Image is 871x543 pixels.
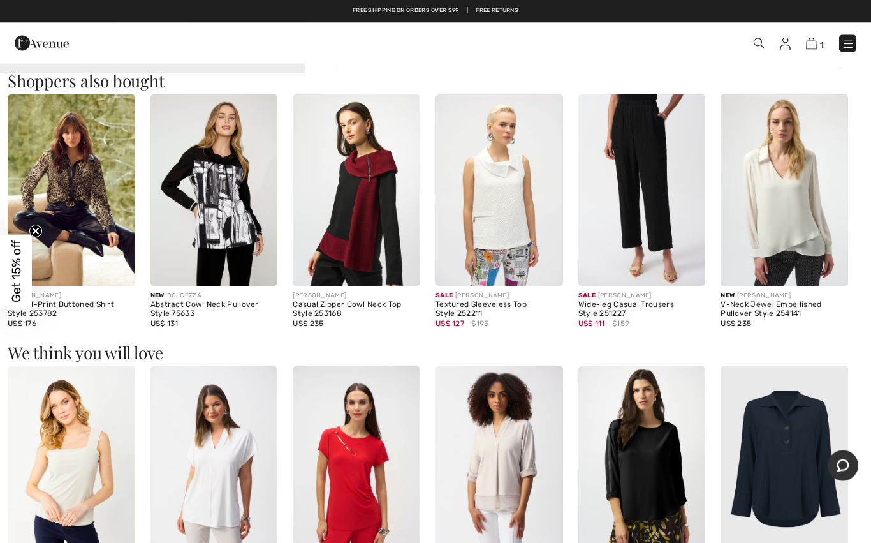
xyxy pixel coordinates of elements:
[150,292,278,301] div: DOLCEZZA
[467,6,468,15] span: |
[150,320,179,329] span: US$ 131
[435,292,563,301] div: [PERSON_NAME]
[8,320,36,329] span: US$ 176
[721,301,848,319] div: V-Neck Jewel Embellished Pullover Style 254141
[578,95,706,286] img: Wide-leg Casual Trousers Style 251227
[578,320,605,329] span: US$ 111
[435,301,563,319] div: Textured Sleeveless Top Style 252211
[9,241,24,303] span: Get 15% off
[578,301,706,319] div: Wide-leg Casual Trousers Style 251227
[15,31,69,56] img: 1ère Avenue
[150,95,278,286] img: Abstract Cowl Neck Pullover Style 75633
[476,6,518,15] a: Free Returns
[8,345,863,362] h3: We think you will love
[15,36,69,48] a: 1ère Avenue
[435,95,563,286] img: Textured Sleeveless Top Style 252211
[29,225,42,237] button: Close teaser
[293,320,323,329] span: US$ 235
[293,301,420,319] div: Casual Zipper Cowl Neck Top Style 253168
[780,38,791,50] img: My Info
[721,292,848,301] div: [PERSON_NAME]
[8,301,135,319] div: Animal-Print Buttoned Shirt Style 253782
[820,40,824,50] span: 1
[293,95,420,286] img: Casual Zipper Cowl Neck Top Style 253168
[721,95,848,286] img: V-Neck Jewel Embellished Pullover Style 254141
[806,38,817,50] img: Shopping Bag
[8,73,863,90] h3: Shoppers also bought
[721,320,751,329] span: US$ 235
[578,292,706,301] div: [PERSON_NAME]
[578,292,596,300] span: Sale
[842,38,854,50] img: Menu
[435,292,453,300] span: Sale
[828,450,858,482] iframe: Opens a widget where you can chat to one of our agents
[471,318,488,330] span: $195
[612,318,629,330] span: $159
[293,292,420,301] div: [PERSON_NAME]
[150,301,278,319] div: Abstract Cowl Neck Pullover Style 75633
[721,292,735,300] span: New
[754,38,765,49] img: Search
[353,6,459,15] a: Free shipping on orders over $99
[8,292,135,301] div: [PERSON_NAME]
[8,95,135,286] img: Animal-Print Buttoned Shirt Style 253782
[806,36,824,51] a: 1
[150,292,165,300] span: New
[435,320,464,329] span: US$ 127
